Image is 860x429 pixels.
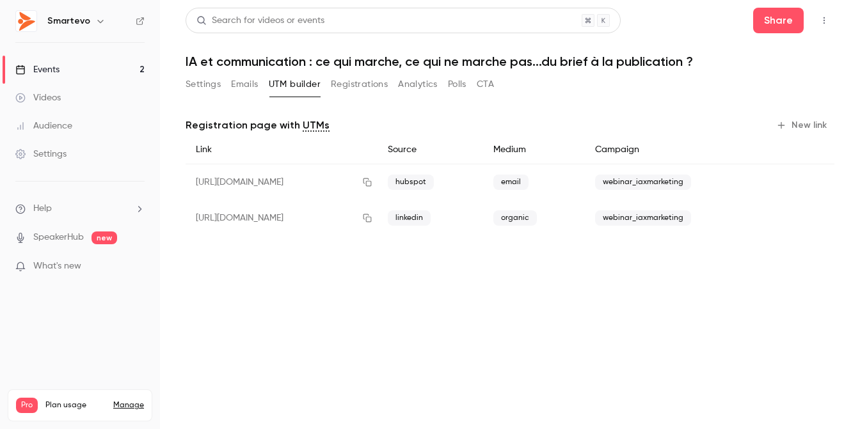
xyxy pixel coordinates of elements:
div: Link [186,136,378,164]
button: Share [753,8,804,33]
span: Plan usage [45,400,106,410]
a: UTMs [303,118,330,133]
div: Events [15,63,60,76]
p: Registration page with [186,118,330,133]
span: linkedin [388,210,431,226]
div: Videos [15,91,61,104]
button: Registrations [331,74,388,95]
span: Help [33,202,52,215]
div: Settings [15,148,67,160]
div: Audience [15,120,72,132]
span: webinar_iaxmarketing [595,175,691,190]
div: Source [378,136,483,164]
img: Smartevo [16,11,36,31]
span: hubspot [388,175,434,190]
div: Search for videos or events [196,14,324,27]
h6: Smartevo [47,15,90,27]
span: webinar_iaxmarketing [595,210,691,226]
button: New link [771,115,834,136]
button: Polls [448,74,466,95]
button: Analytics [398,74,438,95]
span: email [493,175,529,190]
li: help-dropdown-opener [15,202,145,215]
button: Emails [231,74,258,95]
button: UTM builder [269,74,321,95]
div: Medium [483,136,585,164]
span: new [92,231,117,244]
span: organic [493,210,537,226]
div: [URL][DOMAIN_NAME] [186,200,378,236]
a: Manage [113,400,144,410]
div: [URL][DOMAIN_NAME] [186,164,378,201]
span: Pro [16,398,38,413]
a: SpeakerHub [33,231,84,244]
div: Campaign [585,136,770,164]
span: What's new [33,260,81,273]
button: Settings [186,74,221,95]
button: CTA [477,74,494,95]
h1: IA et communication : ce qui marche, ce qui ne marche pas...du brief à la publication ? [186,54,834,69]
